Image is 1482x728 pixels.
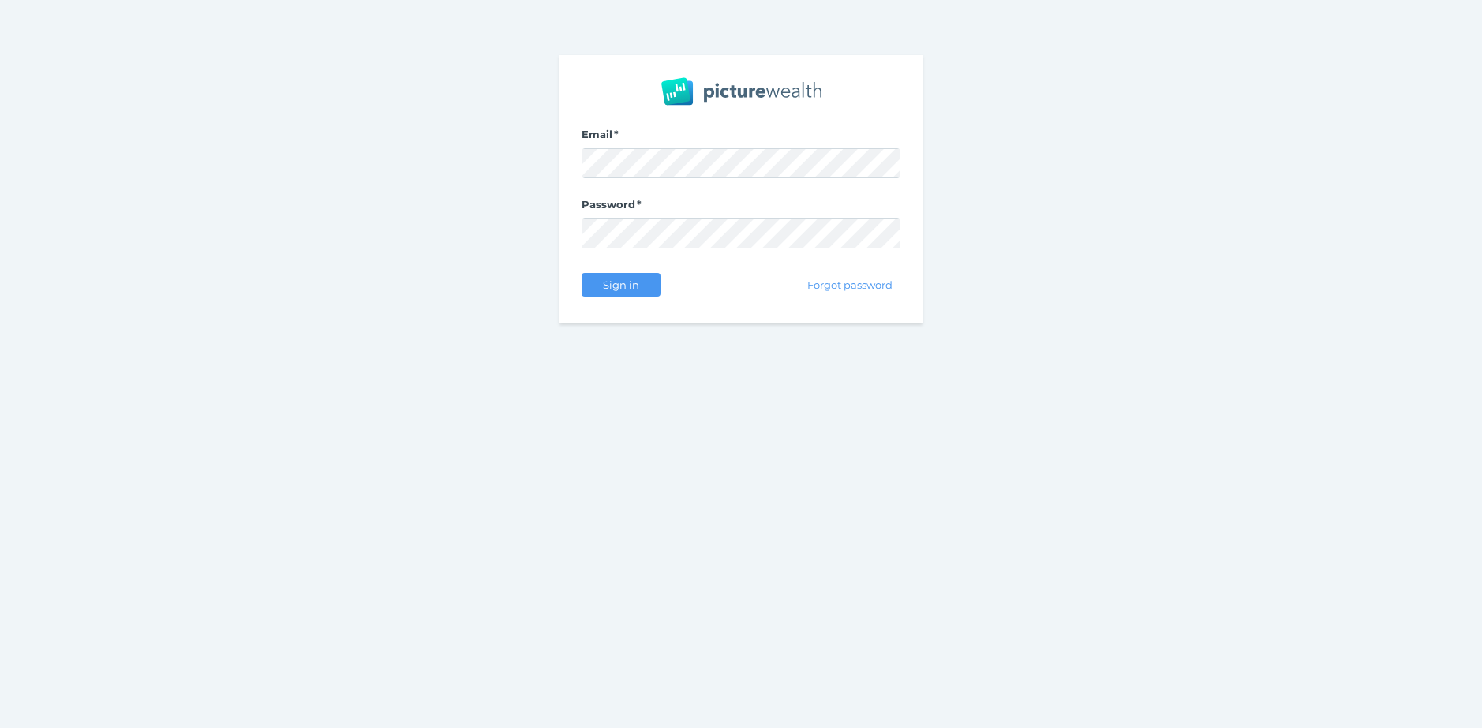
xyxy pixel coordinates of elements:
[582,273,661,297] button: Sign in
[801,278,900,291] span: Forgot password
[800,273,900,297] button: Forgot password
[582,198,900,218] label: Password
[596,278,646,291] span: Sign in
[582,128,900,148] label: Email
[661,77,821,106] img: PW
